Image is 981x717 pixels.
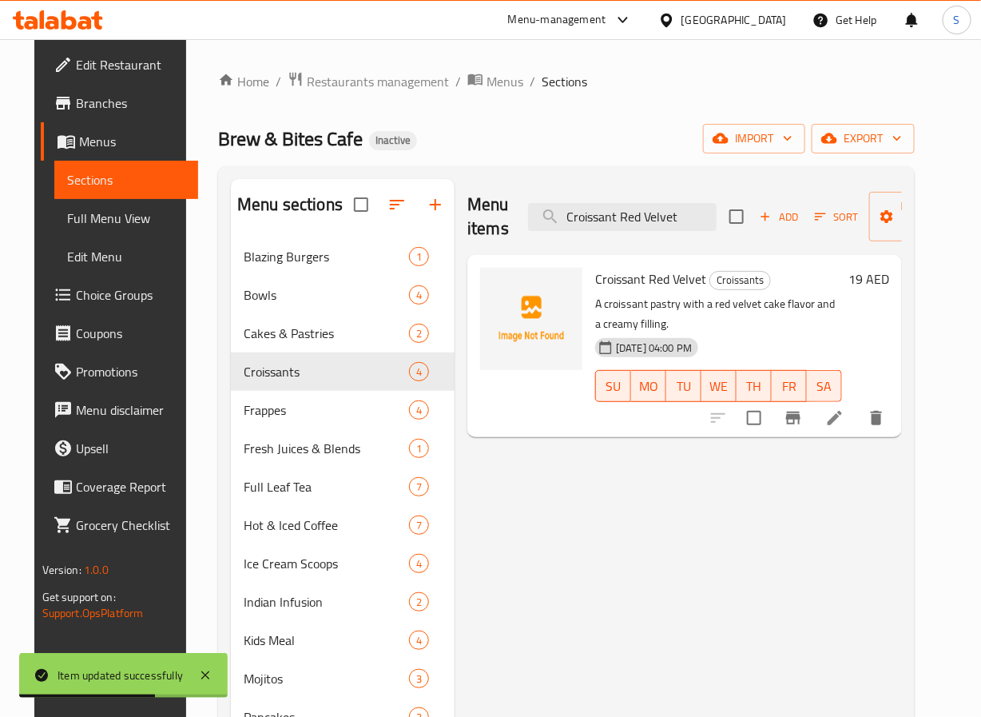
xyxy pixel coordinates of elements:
span: Sort sections [378,185,416,224]
span: Edit Restaurant [76,55,185,74]
h2: Menu items [467,193,509,241]
span: Version: [42,560,81,580]
div: Hot & Iced Coffee [244,516,409,535]
span: Manage items [882,197,963,237]
a: Restaurants management [288,71,449,92]
div: items [409,324,429,343]
a: Grocery Checklist [41,506,198,544]
a: Menus [41,122,198,161]
button: SU [595,370,631,402]
div: Ice Cream Scoops4 [231,544,455,583]
a: Sections [54,161,198,199]
div: items [409,669,429,688]
span: Kids Meal [244,631,409,650]
button: TU [666,370,701,402]
span: Edit Menu [67,247,185,266]
a: Edit Menu [54,237,198,276]
span: 4 [410,633,428,648]
span: Sections [67,170,185,189]
span: Sort items [804,205,869,229]
nav: breadcrumb [218,71,915,92]
span: Add item [753,205,804,229]
span: Croissants [244,362,409,381]
a: Home [218,72,269,91]
div: Cakes & Pastries2 [231,314,455,353]
div: Kids Meal4 [231,621,455,659]
span: FR [778,375,800,398]
span: 3 [410,671,428,687]
span: Ice Cream Scoops [244,554,409,573]
div: items [409,439,429,458]
button: SA [807,370,842,402]
div: Croissants [709,271,771,290]
span: Fresh Juices & Blends [244,439,409,458]
span: 1 [410,249,428,265]
span: 2 [410,595,428,610]
img: Croissant Red Velvet [480,268,582,370]
div: Cakes & Pastries [244,324,409,343]
div: Croissants4 [231,353,455,391]
div: items [409,631,429,650]
span: Menus [487,72,523,91]
span: Mojitos [244,669,409,688]
div: items [409,362,429,381]
span: Brew & Bites Cafe [218,121,363,157]
span: 1.0.0 [84,560,109,580]
li: / [530,72,535,91]
span: Menus [79,132,185,151]
a: Menus [467,71,523,92]
span: Coupons [76,324,185,343]
span: 4 [410,364,428,380]
button: delete [857,399,896,437]
span: export [824,129,902,149]
span: 4 [410,403,428,418]
span: Menu disclaimer [76,400,185,420]
button: Add [753,205,804,229]
button: Add section [416,185,455,224]
span: Add [757,208,800,226]
button: Manage items [869,192,976,241]
span: Blazing Burgers [244,247,409,266]
span: SU [602,375,625,398]
span: MO [637,375,660,398]
span: SA [813,375,836,398]
button: export [812,124,915,153]
div: Full Leaf Tea [244,477,409,496]
span: Select to update [737,401,771,435]
span: import [716,129,792,149]
div: Mojitos3 [231,659,455,698]
button: FR [772,370,807,402]
span: 4 [410,556,428,572]
a: Edit menu item [825,408,844,428]
a: Full Menu View [54,199,198,237]
div: items [409,516,429,535]
div: Bowls4 [231,276,455,314]
span: Croissant Red Velvet [595,267,706,291]
a: Choice Groups [41,276,198,314]
span: Sort [815,208,859,226]
li: / [276,72,281,91]
span: Full Menu View [67,209,185,228]
a: Branches [41,84,198,122]
span: 7 [410,518,428,533]
div: Indian Infusion [244,592,409,611]
input: search [528,203,717,231]
span: TH [743,375,765,398]
button: MO [631,370,666,402]
a: Coverage Report [41,468,198,506]
div: Bowls [244,285,409,305]
span: Sections [542,72,587,91]
span: S [954,11,960,29]
h6: 19 AED [848,268,889,290]
div: Fresh Juices & Blends1 [231,429,455,468]
span: Inactive [369,133,417,147]
li: / [455,72,461,91]
a: Edit Restaurant [41,46,198,84]
span: 4 [410,288,428,303]
div: items [409,477,429,496]
span: Promotions [76,362,185,381]
span: Grocery Checklist [76,516,185,535]
span: Croissants [710,271,770,289]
